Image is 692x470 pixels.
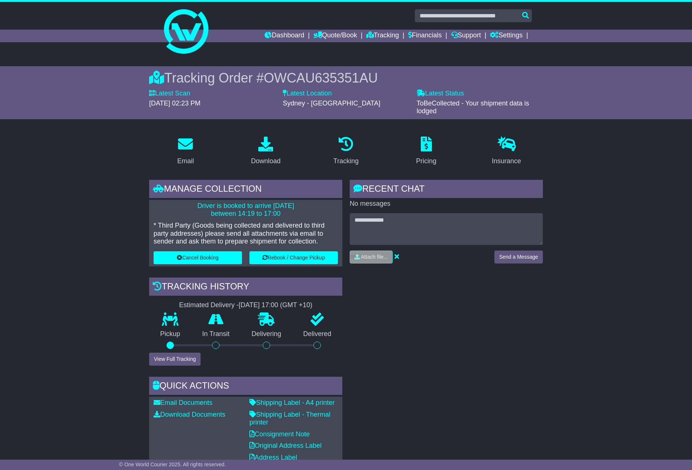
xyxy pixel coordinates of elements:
a: Insurance [487,134,526,169]
p: Delivering [241,330,292,338]
a: Original Address Label [249,442,322,449]
span: [DATE] 02:23 PM [149,100,201,107]
label: Latest Status [417,90,464,98]
a: Tracking [366,30,399,42]
a: Download Documents [154,411,225,418]
a: Email [172,134,199,169]
p: No messages [350,200,543,208]
div: Download [251,156,281,166]
div: RECENT CHAT [350,180,543,200]
button: Rebook / Change Pickup [249,251,338,264]
a: Tracking [329,134,363,169]
a: Shipping Label - Thermal printer [249,411,330,426]
span: Sydney - [GEOGRAPHIC_DATA] [283,100,380,107]
a: Consignment Note [249,430,310,438]
a: Pricing [411,134,441,169]
div: Quick Actions [149,377,342,397]
div: Pricing [416,156,436,166]
a: Address Label [249,454,297,461]
div: Manage collection [149,180,342,200]
button: Cancel Booking [154,251,242,264]
div: Tracking Order # [149,70,543,86]
a: Financials [408,30,442,42]
a: Shipping Label - A4 printer [249,399,335,406]
p: In Transit [191,330,241,338]
button: Send a Message [494,251,543,263]
a: Download [246,134,285,169]
span: © One World Courier 2025. All rights reserved. [119,461,226,467]
button: View Full Tracking [149,353,201,366]
a: Email Documents [154,399,212,406]
p: Pickup [149,330,191,338]
a: Settings [490,30,523,42]
a: Support [451,30,481,42]
span: OWCAU635351AU [264,70,378,85]
div: Insurance [492,156,521,166]
span: ToBeCollected - Your shipment data is lodged [417,100,529,115]
p: * Third Party (Goods being collected and delivered to third party addresses) please send all atta... [154,222,338,246]
p: Delivered [292,330,343,338]
label: Latest Location [283,90,332,98]
p: Driver is booked to arrive [DATE] between 14:19 to 17:00 [154,202,338,218]
div: [DATE] 17:00 (GMT +10) [239,301,312,309]
label: Latest Scan [149,90,190,98]
div: Tracking [333,156,359,166]
a: Quote/Book [313,30,357,42]
div: Tracking history [149,278,342,298]
div: Email [177,156,194,166]
a: Dashboard [265,30,304,42]
div: Estimated Delivery - [149,301,342,309]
